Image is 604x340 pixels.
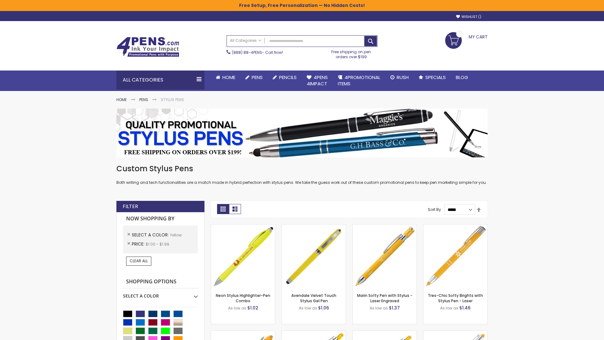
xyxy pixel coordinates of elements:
[116,109,488,157] img: Stylus Pens
[353,331,417,336] a: Phoenix Softy Brights Gel with Stylus Pen - Laser-Yellow
[132,232,170,238] span: Select A Color
[132,241,146,247] span: Price
[397,74,409,81] span: Rush
[357,293,412,303] a: Marin Softy Pen with Stylus - Laser Engraved
[130,258,148,263] span: Clear All
[216,293,270,303] a: Neon Stylus Highlighter-Pen Combo
[222,74,235,81] span: Home
[423,224,487,288] img: Tres-Chic Softy Brights with Stylus Pen - Laser-Yellow
[389,305,400,311] span: $1.37
[227,36,265,46] a: All Categories
[116,97,127,102] a: Home
[228,305,246,311] span: As low as
[299,305,317,311] span: As low as
[423,331,487,336] a: Tres-Chic Softy with Stylus Top Pen - ColorJet-Yellow
[126,257,151,265] a: Clear All
[353,224,417,229] a: Marin Softy Pen with Stylus - Laser Engraved-Yellow
[385,71,414,84] a: Rush
[232,50,262,55] a: (888) 88-4PENS
[338,74,380,87] span: 4PROMOTIONAL ITEMS
[440,305,458,311] span: As low as
[123,212,198,225] strong: Now Shopping by
[146,241,169,247] span: $1.00 - $1.99
[282,224,346,288] img: Avendale Velvet Touch Stylus Gel Pen-Yellow
[282,331,346,336] a: Phoenix Softy Brights with Stylus Pen - Laser-Yellow
[116,37,179,57] img: 4Pens Custom Pens and Promotional Products
[282,224,346,229] a: Avendale Velvet Touch Stylus Gel Pen-Yellow
[325,47,378,59] div: Free shipping on pen orders over $199
[425,74,446,81] span: Specials
[123,288,198,299] div: Select A Color
[268,71,302,84] a: Pencils
[428,293,483,303] a: Tres-Chic Softy Brights with Stylus Pen - Laser
[459,305,471,311] span: $1.46
[217,204,229,214] strong: Grid
[247,305,258,311] span: $1.02
[161,97,184,102] strong: Stylus Pens
[139,97,148,102] a: Pens
[456,74,468,81] span: Blog
[353,224,417,288] img: Marin Softy Pen with Stylus - Laser Engraved-Yellow
[307,74,328,87] span: 4Pens 4impact
[423,224,487,229] a: Tres-Chic Softy Brights with Stylus Pen - Laser-Yellow
[370,305,388,311] span: As low as
[116,164,488,174] h1: Custom Stylus Pens
[211,331,275,336] a: Ellipse Softy Brights with Stylus Pen - Laser-Yellow
[302,71,333,91] a: 4Pens4impact
[318,305,329,311] span: $1.06
[170,232,182,238] span: Yellow
[252,74,263,81] span: Pens
[230,38,261,43] span: All Categories
[451,71,473,84] a: Blog
[123,275,198,289] strong: Shopping Options
[211,224,275,288] img: Neon Stylus Highlighter-Pen Combo-Yellow
[414,71,451,84] a: Specials
[123,203,138,210] strong: Filter
[456,14,481,19] a: Wishlist
[211,224,275,229] a: Neon Stylus Highlighter-Pen Combo-Yellow
[291,293,336,303] a: Avendale Velvet Touch Stylus Gel Pen
[232,50,283,55] span: - Call Now!
[240,71,268,84] a: Pens
[279,74,297,81] span: Pencils
[333,71,385,91] a: 4PROMOTIONALITEMS
[116,71,204,89] div: All Categories
[211,71,240,84] a: Home
[428,207,441,212] label: Sort By
[116,164,488,185] div: Both writing and tech functionalities are a match made in hybrid perfection with stylus pens. We ...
